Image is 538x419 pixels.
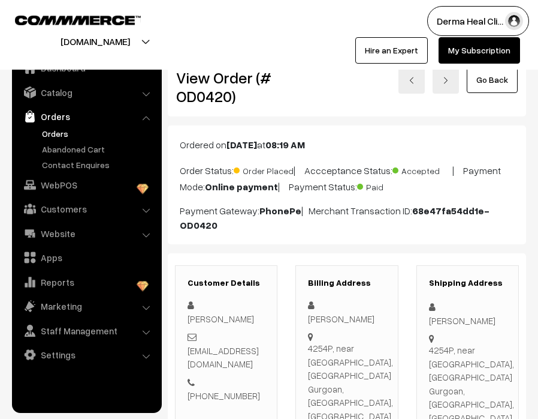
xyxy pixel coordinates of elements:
a: Staff Management [15,320,158,342]
div: [PERSON_NAME] [429,300,506,327]
b: [DATE] [226,139,257,151]
p: Ordered on at [180,137,514,152]
a: COMMMERCE [15,12,120,26]
span: Accepted [392,161,452,177]
a: Marketing [15,295,158,317]
a: Abandoned Cart [39,143,158,155]
p: Order Status: | Accceptance Status: | Payment Mode: | Payment Status: [180,161,514,194]
a: Website [15,223,158,244]
span: Paid [357,178,417,193]
p: Payment Gateway: | Merchant Transaction ID: [180,203,514,232]
h3: Shipping Address [429,278,506,288]
a: Apps [15,247,158,268]
a: Orders [39,127,158,140]
a: My Subscription [439,37,520,64]
h3: Billing Address [308,278,385,288]
a: [EMAIL_ADDRESS][DOMAIN_NAME] [188,345,259,370]
img: COMMMERCE [15,16,141,25]
span: Order Placed [234,161,294,177]
a: Customers [15,198,158,220]
h2: View Order (# OD0420) [176,68,278,106]
b: 08:19 AM [265,139,305,151]
a: Catalog [15,82,158,103]
b: PhonePe [259,205,301,217]
button: [DOMAIN_NAME] [19,26,172,56]
h3: Customer Details [188,278,265,288]
a: Orders [15,106,158,127]
img: left-arrow.png [408,77,415,84]
a: Settings [15,344,158,366]
a: Reports [15,271,158,293]
div: [PERSON_NAME] [308,298,385,325]
span: [PERSON_NAME] [188,313,254,324]
b: Online payment [205,181,278,193]
img: user [505,12,523,30]
a: Hire an Expert [355,37,428,64]
a: [PHONE_NUMBER] [188,390,260,401]
a: Contact Enquires [39,158,158,171]
a: Go Back [467,67,518,93]
button: Derma Heal Cli… [427,6,529,36]
img: right-arrow.png [442,77,449,84]
a: WebPOS [15,174,158,196]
